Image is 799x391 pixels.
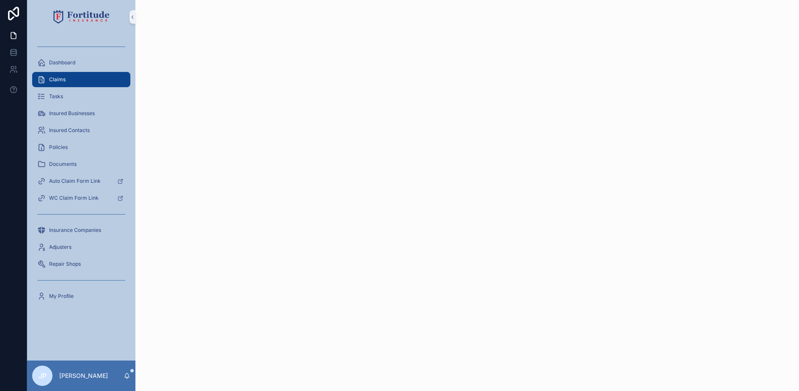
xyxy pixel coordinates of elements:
[32,106,130,121] a: Insured Businesses
[32,173,130,189] a: Auto Claim Form Link
[49,76,66,83] span: Claims
[32,190,130,206] a: WC Claim Form Link
[49,127,90,134] span: Insured Contacts
[32,157,130,172] a: Documents
[49,227,101,234] span: Insurance Companies
[49,59,75,66] span: Dashboard
[32,256,130,272] a: Repair Shops
[49,161,77,168] span: Documents
[49,293,74,300] span: My Profile
[27,34,135,315] div: scrollable content
[32,123,130,138] a: Insured Contacts
[32,223,130,238] a: Insurance Companies
[32,240,130,255] a: Adjusters
[32,72,130,87] a: Claims
[39,371,47,381] span: JP
[32,89,130,104] a: Tasks
[49,261,81,267] span: Repair Shops
[49,110,95,117] span: Insured Businesses
[49,93,63,100] span: Tasks
[49,244,72,251] span: Adjusters
[32,55,130,70] a: Dashboard
[49,178,101,184] span: Auto Claim Form Link
[59,372,108,380] p: [PERSON_NAME]
[49,195,99,201] span: WC Claim Form Link
[32,140,130,155] a: Policies
[53,10,110,24] img: App logo
[49,144,68,151] span: Policies
[32,289,130,304] a: My Profile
